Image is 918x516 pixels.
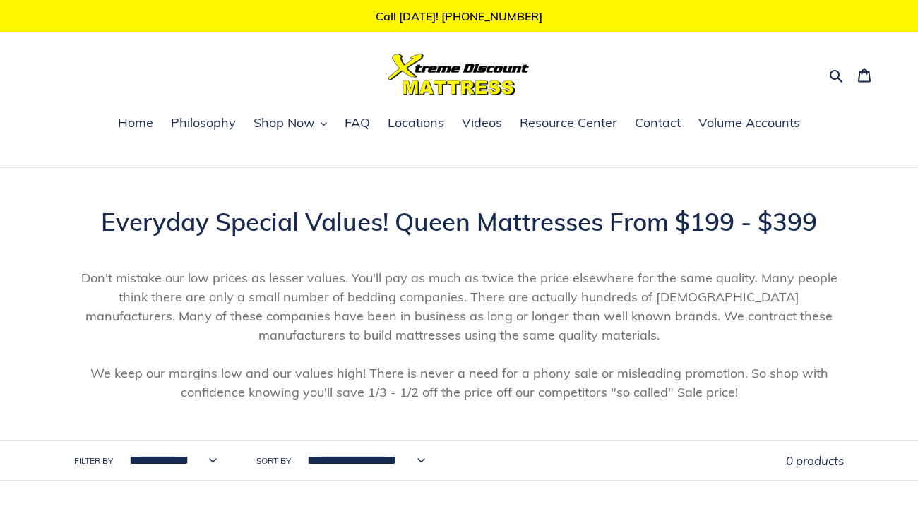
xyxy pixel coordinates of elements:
[786,453,844,468] span: 0 products
[381,113,451,134] a: Locations
[520,114,617,131] span: Resource Center
[81,270,837,343] span: Don't mistake our low prices as lesser values. You'll pay as much as twice the price elsewhere fo...
[74,455,113,467] label: Filter by
[118,114,153,131] span: Home
[171,114,236,131] span: Philosophy
[254,114,315,131] span: Shop Now
[111,113,160,134] a: Home
[246,113,334,134] button: Shop Now
[388,114,444,131] span: Locations
[513,113,624,134] a: Resource Center
[698,114,800,131] span: Volume Accounts
[164,113,243,134] a: Philosophy
[635,114,681,131] span: Contact
[628,113,688,134] a: Contact
[101,206,817,237] span: Everyday Special Values! Queen Mattresses From $199 - $399
[90,365,828,400] span: We keep our margins low and our values high! There is never a need for a phony sale or misleading...
[256,455,291,467] label: Sort by
[691,113,807,134] a: Volume Accounts
[388,54,530,95] img: Xtreme Discount Mattress
[462,114,502,131] span: Videos
[338,113,377,134] a: FAQ
[345,114,370,131] span: FAQ
[455,113,509,134] a: Videos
